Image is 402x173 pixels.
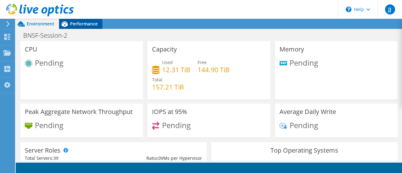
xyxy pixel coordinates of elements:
h4: 12.31 TiB [162,66,190,73]
h3: Memory [280,46,304,53]
span: 39 [53,155,58,161]
span: 0 [158,155,161,161]
span: Pending [35,57,63,68]
span: Used [162,59,173,65]
span: JJ [385,4,395,14]
h4: 144.90 TiB [198,66,230,73]
h3: Average Daily Write [280,108,336,115]
div: Ratio: VMs per Hypervisor [113,155,202,162]
h3: Server Roles [25,147,61,154]
svg: \n [346,7,351,12]
span: Free [198,59,207,65]
span: Pending [35,120,63,130]
span: Pending [162,120,191,130]
span: Performance [70,21,98,27]
h3: IOPS at 95% [152,108,187,115]
h1: BNSF-Session-2 [20,32,77,39]
h3: Top Operating Systems [216,147,393,154]
div: Total Servers: [25,155,113,162]
span: Environment [27,21,54,27]
span: Pending [290,57,318,68]
h3: CPU [25,46,37,53]
span: Total [152,77,162,83]
h3: Capacity [152,46,177,53]
h4: 157.21 TiB [152,84,184,90]
span: Pending [290,120,318,130]
h3: Peak Aggregate Network Throughput [25,108,133,115]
